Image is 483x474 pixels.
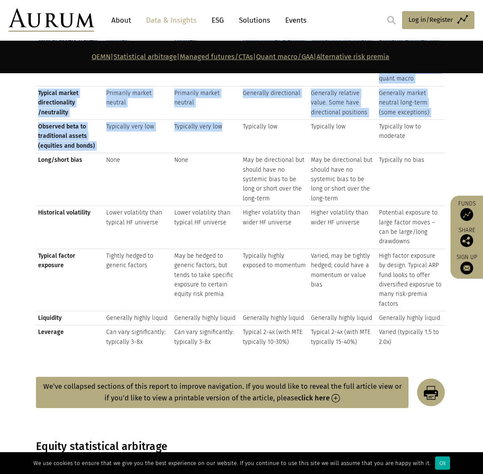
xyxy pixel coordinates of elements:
[377,249,445,311] td: High factor exposure by design. Typical ARP fund looks to offer diversified exposrue to many risk...
[36,153,104,206] td: Long/short bias
[309,206,377,249] td: Higher volatility than wider HF universe
[377,153,445,206] td: Typically no bias
[455,200,479,221] a: Funds
[172,120,240,153] td: Typically very low
[172,311,240,325] td: Generally highly liquid
[309,325,377,349] td: Typical 2-4x (with MTE typically 15-40%)
[172,153,240,206] td: None
[309,311,377,325] td: Generally highly liquid
[172,86,240,119] td: Primarily market neutral
[331,394,340,402] img: Read More
[241,249,309,311] td: Typically highly exposed to momentum
[455,253,479,274] a: Sign up
[309,249,377,311] td: Varied, may be tightly hedged; could have a momentum or value bias
[36,325,104,349] td: Leverage
[235,12,274,28] a: Solutions
[309,120,377,153] td: Typically low
[104,120,172,153] td: Typically very low
[309,86,377,119] td: Generally relative value. Some have directional positions
[104,311,172,325] td: Generally highly liquid
[92,53,389,61] strong: | | | |
[92,53,110,61] a: QEMN
[207,12,228,28] a: ESG
[172,206,240,249] td: Lower volatility than typical HF universe
[309,153,377,206] td: May be directional but should have no systemic bias to be long or short over the long-term
[104,153,172,206] td: None
[377,325,445,349] td: Varied (typically 1.5 to 2.0x)
[9,9,94,32] img: Aurum
[36,377,408,408] button: We’ve collapsed sections of this report to improve navigation. If you would like to reveal the fu...
[241,153,309,206] td: May be directional but should have no systemic bias to be long or short over the long-term
[172,249,240,311] td: May be hedged to generic factors, but tends to take specific exposure to certain equity risk premia
[387,16,396,24] img: search.svg
[402,11,474,29] a: Log in/Register
[104,86,172,119] td: Primarily market neutral
[113,53,177,61] a: Statistical arbitrage
[172,325,240,349] td: Can vary significantly: typically 3-8x
[256,53,313,61] a: Quant macro/GAA
[460,208,473,221] img: Access Funds
[36,311,104,325] td: Liquidity
[36,440,445,453] h3: Equity statistical arbitrage
[104,325,172,349] td: Can vary significantly: typically 3-8x
[104,206,172,249] td: Lower volatility than typical HF universe
[36,206,104,249] td: Historical volatility
[408,379,445,406] img: Print Report
[241,206,309,249] td: Higher volatility than wider HF universe
[377,86,445,119] td: Generally market neutral long-term (some exceptions)
[377,311,445,325] td: Generally highly liquid
[142,12,201,28] a: Data & Insights
[104,249,172,311] td: Tightly hedged to generic factors
[241,120,309,153] td: Typically low
[460,262,473,274] img: Sign up to our newsletter
[455,227,479,247] div: Share
[316,53,389,61] a: Alternative risk premia
[377,206,445,249] td: Potential exposure to large factor moves – can be large/long drawdowns
[435,456,450,470] div: Ok
[241,325,309,349] td: Typical 2-4x (with MTE typically 10-30%)
[107,12,135,28] a: About
[241,311,309,325] td: Generally highly liquid
[460,234,473,247] img: Share this post
[180,53,253,61] a: Managed futures/CTAs
[36,249,104,311] td: Typical factor exposure
[377,120,445,153] td: Typically low to moderate
[241,86,309,119] td: Generally directional
[281,12,307,28] a: Events
[408,15,453,25] span: Log in/Register
[36,86,104,119] td: Typical market directionality /neutrality
[298,394,330,402] strong: click here
[36,120,104,153] td: Observed beta to traditional assets (equities and bonds)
